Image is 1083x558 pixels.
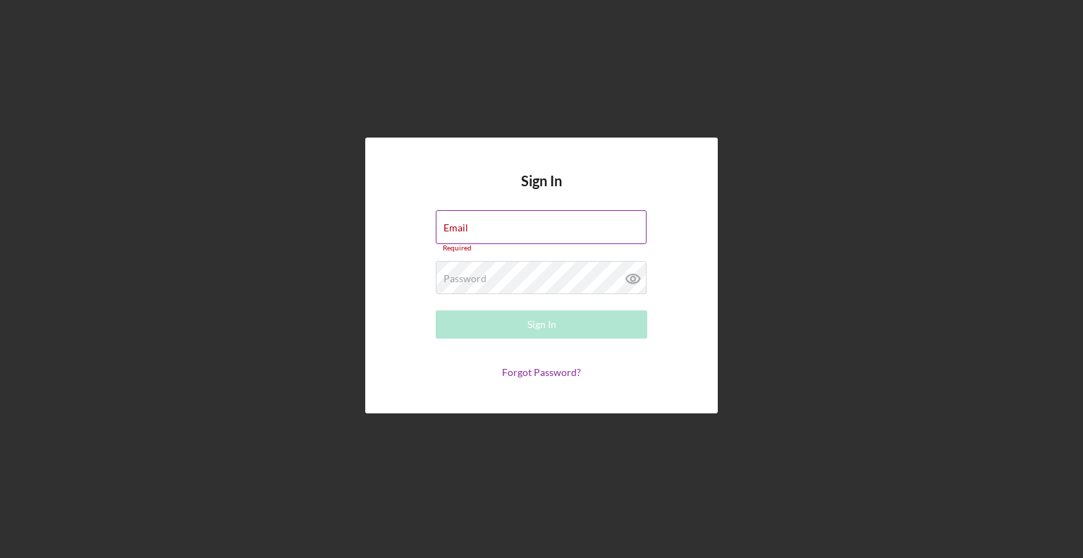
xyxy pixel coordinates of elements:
label: Email [443,222,468,233]
button: Sign In [436,310,647,339]
div: Sign In [527,310,556,339]
div: Required [436,244,647,253]
label: Password [443,273,487,284]
h4: Sign In [521,173,562,210]
a: Forgot Password? [502,366,581,378]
